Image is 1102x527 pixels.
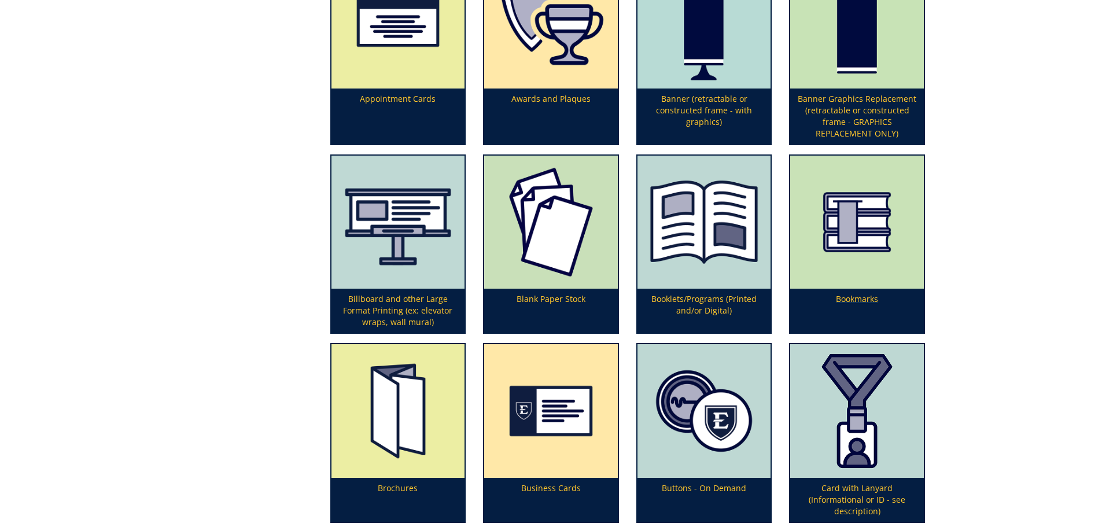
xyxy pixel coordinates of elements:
[790,289,924,333] p: Bookmarks
[790,344,924,522] a: Card with Lanyard (Informational or ID - see description)
[484,156,618,333] a: Blank Paper Stock
[637,89,771,144] p: Banner (retractable or constructed frame - with graphics)
[484,344,618,478] img: business%20cards-655684f769de13.42776325.png
[637,156,771,289] img: booklet%20or%20program-655684906987b4.38035964.png
[790,344,924,478] img: card%20with%20lanyard-64d29bdf945cd3.52638038.png
[484,344,618,522] a: Business Cards
[790,156,924,289] img: bookmarks-655684c13eb552.36115741.png
[484,156,618,289] img: blank%20paper-65568471efb8f2.36674323.png
[637,344,771,478] img: buttons-6556850c435158.61892814.png
[331,89,465,144] p: Appointment Cards
[637,156,771,333] a: Booklets/Programs (Printed and/or Digital)
[790,156,924,333] a: Bookmarks
[637,344,771,522] a: Buttons - On Demand
[637,478,771,522] p: Buttons - On Demand
[331,344,465,478] img: brochures-655684ddc17079.69539308.png
[331,156,465,333] a: Billboard and other Large Format Printing (ex: elevator wraps, wall mural)
[331,478,465,522] p: Brochures
[790,89,924,144] p: Banner Graphics Replacement (retractable or constructed frame - GRAPHICS REPLACEMENT ONLY)
[484,478,618,522] p: Business Cards
[484,89,618,144] p: Awards and Plaques
[331,289,465,333] p: Billboard and other Large Format Printing (ex: elevator wraps, wall mural)
[331,344,465,522] a: Brochures
[484,289,618,333] p: Blank Paper Stock
[790,478,924,522] p: Card with Lanyard (Informational or ID - see description)
[637,289,771,333] p: Booklets/Programs (Printed and/or Digital)
[331,156,465,289] img: canvas-5fff48368f7674.25692951.png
